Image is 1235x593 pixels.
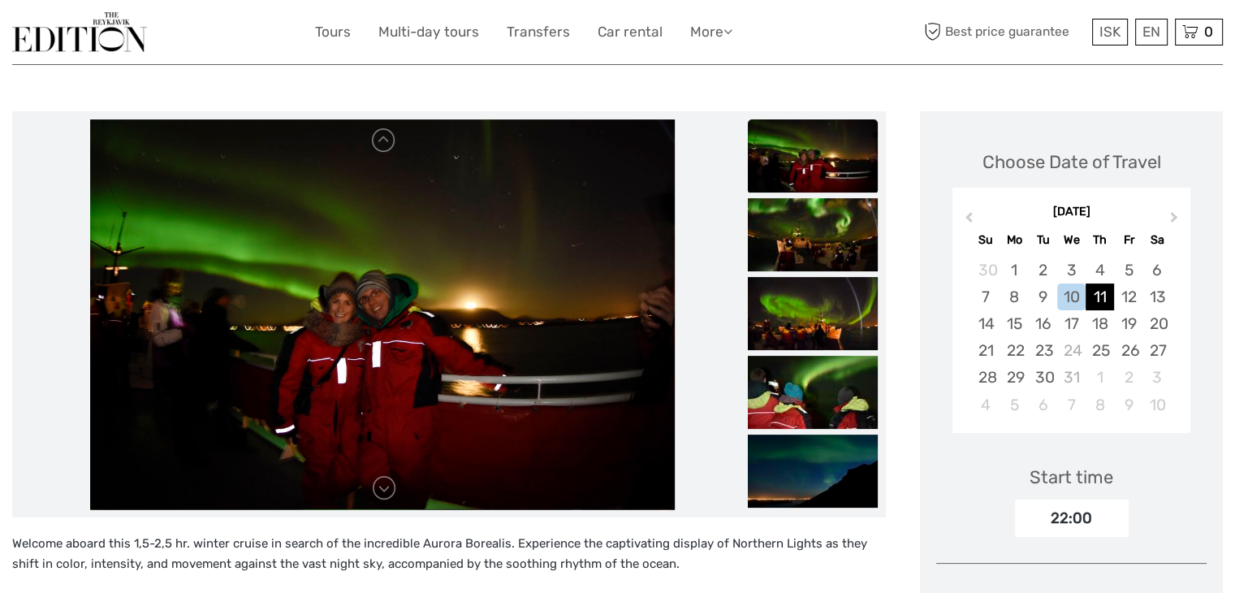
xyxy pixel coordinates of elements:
[378,20,479,44] a: Multi-day tours
[1135,19,1168,45] div: EN
[971,364,1000,391] div: Choose Sunday, December 28th, 2025
[1114,392,1142,418] div: Choose Friday, January 9th, 2026
[1086,257,1114,284] div: Choose Thursday, December 4th, 2025
[971,310,1000,337] div: Choose Sunday, December 14th, 2025
[1099,24,1121,40] span: ISK
[1114,284,1142,310] div: Choose Friday, December 12th, 2025
[1143,310,1172,337] div: Choose Saturday, December 20th, 2025
[1000,392,1029,418] div: Choose Monday, January 5th, 2026
[315,20,351,44] a: Tours
[1015,500,1129,537] div: 22:00
[920,19,1088,45] span: Best price guarantee
[1000,229,1029,251] div: Mo
[12,534,886,575] p: Welcome aboard this 1,5-2,5 hr. winter cruise in search of the incredible Aurora Borealis. Experi...
[690,20,732,44] a: More
[1086,284,1114,310] div: Choose Thursday, December 11th, 2025
[1057,310,1086,337] div: Choose Wednesday, December 17th, 2025
[982,149,1161,175] div: Choose Date of Travel
[1029,310,1057,337] div: Choose Tuesday, December 16th, 2025
[1030,465,1113,490] div: Start time
[1114,257,1142,284] div: Choose Friday, December 5th, 2025
[1029,364,1057,391] div: Choose Tuesday, December 30th, 2025
[971,284,1000,310] div: Choose Sunday, December 7th, 2025
[1143,392,1172,418] div: Choose Saturday, January 10th, 2026
[23,28,184,41] p: We're away right now. Please check back later!
[1086,364,1114,391] div: Choose Thursday, January 1st, 2026
[748,356,878,429] img: 2cec1e61e8a54e51b211c4632445016c_slider_thumbnail.jpg
[1029,257,1057,284] div: Choose Tuesday, December 2nd, 2025
[1000,364,1029,391] div: Choose Monday, December 29th, 2025
[1029,284,1057,310] div: Choose Tuesday, December 9th, 2025
[971,257,1000,284] div: Choose Sunday, November 30th, 2025
[1086,337,1114,364] div: Choose Thursday, December 25th, 2025
[1086,392,1114,418] div: Choose Thursday, January 8th, 2026
[748,119,878,193] img: 3992b1f564b14592bb143b6804702f8b_slider_thumbnail.jpg
[1143,337,1172,364] div: Choose Saturday, December 27th, 2025
[1057,337,1086,364] div: Not available Wednesday, December 24th, 2025
[1057,257,1086,284] div: Choose Wednesday, December 3rd, 2025
[1143,364,1172,391] div: Choose Saturday, January 3rd, 2026
[1029,337,1057,364] div: Choose Tuesday, December 23rd, 2025
[1000,257,1029,284] div: Choose Monday, December 1st, 2025
[954,208,980,234] button: Previous Month
[971,337,1000,364] div: Choose Sunday, December 21st, 2025
[748,277,878,350] img: 9df917fcb9eb4eacb9408255a91551f1_slider_thumbnail.jpg
[12,12,147,52] img: The Reykjavík Edition
[1114,364,1142,391] div: Choose Friday, January 2nd, 2026
[1029,392,1057,418] div: Choose Tuesday, January 6th, 2026
[187,25,206,45] button: Open LiveChat chat widget
[1143,229,1172,251] div: Sa
[1143,257,1172,284] div: Choose Saturday, December 6th, 2025
[748,435,878,508] img: 4bb82e1811d746cd88a7869ac0845836_slider_thumbnail.jpg
[1086,229,1114,251] div: Th
[1086,310,1114,337] div: Choose Thursday, December 18th, 2025
[90,119,675,509] img: 3992b1f564b14592bb143b6804702f8b_main_slider.jpg
[1000,310,1029,337] div: Choose Monday, December 15th, 2025
[1029,229,1057,251] div: Tu
[1057,284,1086,310] div: Choose Wednesday, December 10th, 2025
[1143,284,1172,310] div: Choose Saturday, December 13th, 2025
[1000,337,1029,364] div: Choose Monday, December 22nd, 2025
[1000,284,1029,310] div: Choose Monday, December 8th, 2025
[1202,24,1216,40] span: 0
[748,198,878,271] img: 8ee873aeb58d42e18ae8668fe5a4d00d_slider_thumbnail.jpg
[1163,208,1189,234] button: Next Month
[1114,229,1142,251] div: Fr
[1114,310,1142,337] div: Choose Friday, December 19th, 2025
[1114,337,1142,364] div: Choose Friday, December 26th, 2025
[958,257,1185,418] div: month 2025-12
[971,392,1000,418] div: Choose Sunday, January 4th, 2026
[507,20,570,44] a: Transfers
[1057,364,1086,391] div: Not available Wednesday, December 31st, 2025
[971,229,1000,251] div: Su
[1057,229,1086,251] div: We
[598,20,663,44] a: Car rental
[1057,392,1086,418] div: Choose Wednesday, January 7th, 2026
[952,204,1190,221] div: [DATE]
